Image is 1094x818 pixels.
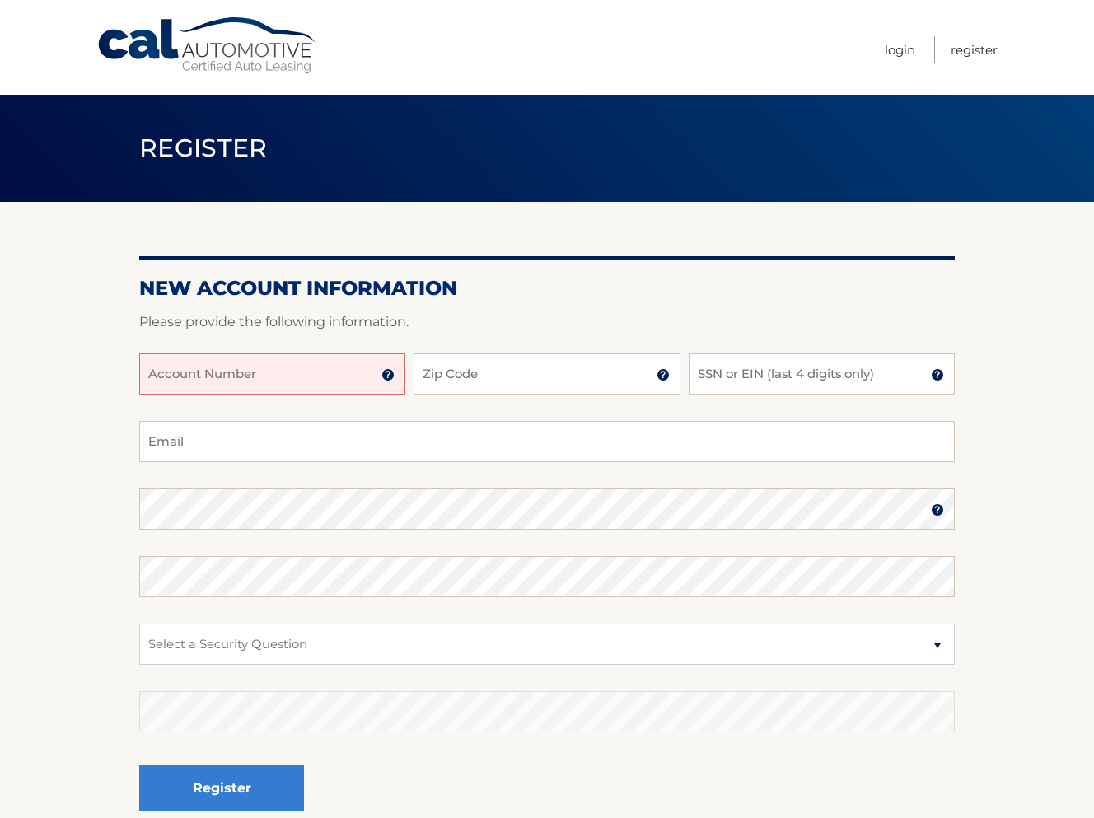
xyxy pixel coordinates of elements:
[96,16,319,75] a: Cal Automotive
[951,36,998,63] a: Register
[381,368,395,381] img: tooltip.svg
[931,368,944,381] img: tooltip.svg
[139,765,304,811] button: Register
[139,311,955,334] p: Please provide the following information.
[657,368,670,381] img: tooltip.svg
[139,353,405,395] input: Account Number
[139,276,955,301] h2: New Account Information
[689,353,955,395] input: SSN or EIN (last 4 digits only)
[139,133,268,163] span: Register
[931,503,944,517] img: tooltip.svg
[139,421,955,462] input: Email
[414,353,680,395] input: Zip Code
[885,36,915,63] a: Login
